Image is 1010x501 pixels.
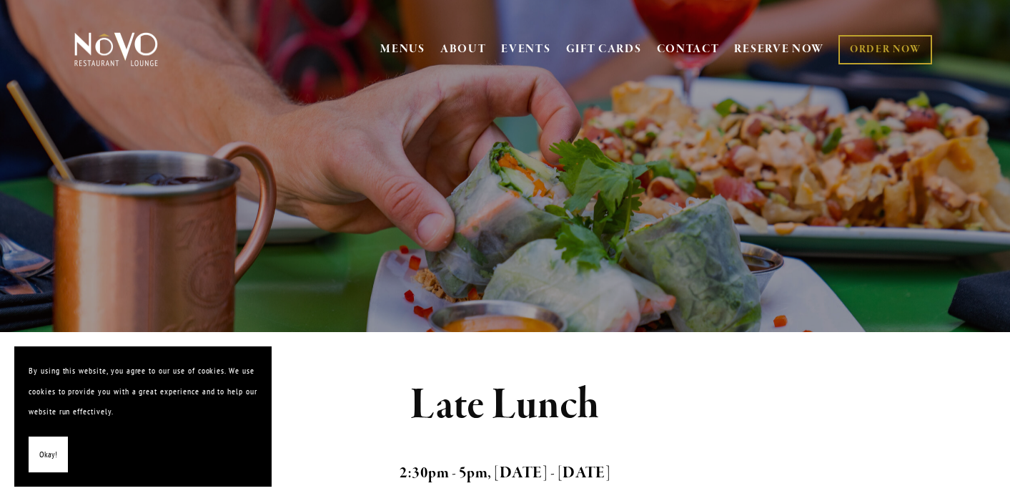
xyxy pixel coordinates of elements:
[410,378,600,432] strong: Late Lunch
[838,35,932,64] a: ORDER NOW
[29,437,68,473] button: Okay!
[14,346,272,487] section: Cookie banner
[734,36,824,63] a: RESERVE NOW
[440,42,487,57] a: ABOUT
[380,42,425,57] a: MENUS
[39,444,57,465] span: Okay!
[566,36,642,63] a: GIFT CARDS
[29,361,257,422] p: By using this website, you agree to our use of cookies. We use cookies to provide you with a grea...
[501,42,550,57] a: EVENTS
[71,31,161,67] img: Novo Restaurant &amp; Lounge
[400,463,611,483] strong: 2:30pm - 5pm, [DATE] - [DATE]
[657,36,720,63] a: CONTACT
